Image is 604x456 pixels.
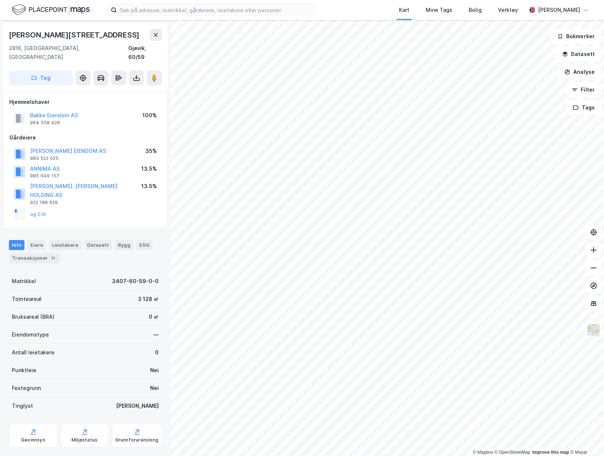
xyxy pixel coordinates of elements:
div: 964 558 426 [30,120,60,126]
div: Hjemmelshaver [9,98,161,106]
div: Nei [150,384,159,393]
div: Leietakere [49,240,81,250]
div: Bygg [115,240,133,250]
div: Eiendomstype [12,330,49,339]
div: Datasett [84,240,112,250]
input: Søk på adresse, matrikkel, gårdeiere, leietakere eller personer [117,4,315,16]
div: 100% [142,111,157,120]
div: 0 ㎡ [149,312,159,321]
button: Analyse [558,65,601,79]
button: Bokmerker [551,29,601,44]
div: Bolig [469,6,482,14]
img: Z [587,323,601,337]
div: Info [9,240,24,250]
div: [PERSON_NAME] [538,6,580,14]
div: 3 128 ㎡ [138,295,159,304]
div: — [154,330,159,339]
a: Mapbox [473,450,493,455]
div: Punktleie [12,366,36,375]
div: 985 049 157 [30,173,59,179]
div: 0 [155,348,159,357]
div: 3407-60-59-0-0 [112,277,159,286]
div: 922 188 629 [30,200,58,206]
button: Tag [9,70,73,85]
div: Gårdeiere [9,133,161,142]
div: Mine Tags [426,6,452,14]
div: [PERSON_NAME] [116,401,159,410]
div: Tinglyst [12,401,33,410]
div: Kart [399,6,409,14]
div: Miljøstatus [72,437,98,443]
div: Eiere [27,240,46,250]
img: logo.f888ab2527a4732fd821a326f86c7f29.svg [12,3,90,16]
div: Verktøy [498,6,518,14]
div: Tomteareal [12,295,42,304]
div: 2816, [GEOGRAPHIC_DATA], [GEOGRAPHIC_DATA] [9,44,128,62]
div: 35% [145,147,157,155]
div: Nei [150,366,159,375]
div: ESG [136,240,152,250]
a: Improve this map [532,450,569,455]
button: Datasett [556,47,601,62]
button: Tags [567,100,601,115]
div: 983 522 025 [30,155,59,161]
div: [PERSON_NAME][STREET_ADDRESS] [9,29,141,41]
div: Grunnforurensning [115,437,158,443]
a: OpenStreetMap [495,450,531,455]
div: Geoinnsyn [21,437,45,443]
div: 13.5% [141,164,157,173]
div: 13.5% [141,182,157,191]
div: Festegrunn [12,384,41,393]
button: Filter [565,82,601,97]
div: Bruksareal (BRA) [12,312,55,321]
div: Antall leietakere [12,348,55,357]
div: Transaksjoner [9,253,60,263]
div: Matrikkel [12,277,36,286]
iframe: Chat Widget [567,420,604,456]
div: 11 [49,255,57,262]
div: Gjøvik, 60/59 [128,44,162,62]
